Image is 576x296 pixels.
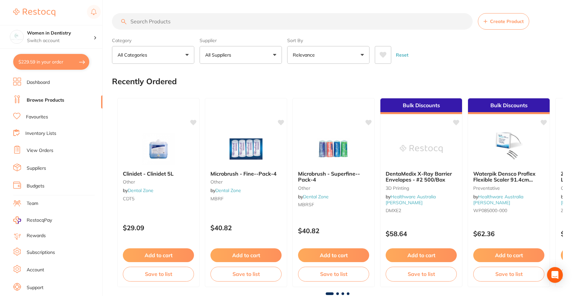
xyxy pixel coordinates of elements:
small: Preventative [473,185,544,191]
span: Create Product [490,19,524,24]
a: Dashboard [27,79,50,86]
button: Save to list [386,267,457,281]
button: All Categories [112,46,194,64]
a: RestocqPay [13,216,52,224]
div: Open Intercom Messenger [547,267,563,283]
small: MBRF [210,196,282,201]
img: Clinidet - Clinidet 5L [137,133,180,165]
p: $40.82 [298,227,369,234]
a: Suppliers [27,165,46,172]
div: Bulk Discounts [468,98,550,114]
p: Switch account [27,37,94,44]
p: All Categories [118,52,150,58]
a: Dental Zone [303,194,329,200]
small: 3D Printing [386,185,457,191]
img: Restocq Logo [13,9,55,16]
span: RestocqPay [27,217,52,224]
img: Microbrush - Fine--Pack-4 [225,133,267,165]
b: DentaMedix X-Ray Barrier Envelopes - #2 500/Box [386,171,457,183]
a: Support [27,284,43,291]
p: $29.09 [123,224,194,232]
button: Save to list [473,267,544,281]
a: Favourites [26,114,48,120]
button: Save to list [123,267,194,281]
img: Waterpik Densco Proflex Flexible Scaler 91.4cm (36in) [487,133,530,165]
p: Relevance [293,52,317,58]
b: Microbrush - Fine--Pack-4 [210,171,282,177]
a: Healthware Australia [PERSON_NAME] [473,194,523,206]
small: MBRSF [298,202,369,207]
a: Subscriptions [27,249,55,256]
button: Add to cart [298,248,369,262]
small: DMXE2 [386,208,457,213]
button: All Suppliers [200,46,282,64]
p: $58.64 [386,230,457,237]
button: Create Product [478,13,529,30]
span: by [473,194,523,206]
small: other [298,185,369,191]
a: Browse Products [27,97,64,104]
small: other [210,179,282,185]
a: Healthware Australia [PERSON_NAME] [386,194,436,206]
button: Add to cart [123,248,194,262]
a: Inventory Lists [25,130,56,137]
a: Account [27,267,44,273]
label: Sort By [287,37,370,43]
small: WP085000-000 [473,208,544,213]
button: Relevance [287,46,370,64]
span: by [123,187,153,193]
p: All Suppliers [205,52,234,58]
button: Save to list [210,267,282,281]
span: by [386,194,436,206]
button: $229.59 in your order [13,54,89,70]
div: Bulk Discounts [380,98,462,114]
img: Women in Dentistry [10,30,23,43]
button: Save to list [298,267,369,281]
label: Supplier [200,37,282,43]
small: CDT5 [123,196,194,201]
a: Team [27,200,38,207]
a: Budgets [27,183,44,189]
a: Dental Zone [128,187,153,193]
h4: Women in Dentistry [27,30,94,37]
b: Microbrush - Superfine--Pack-4 [298,171,369,183]
a: View Orders [27,147,53,154]
span: by [298,194,329,200]
input: Search Products [112,13,473,30]
button: Add to cart [473,248,544,262]
img: Microbrush - Superfine--Pack-4 [312,133,355,165]
button: Reset [394,46,410,64]
a: Rewards [27,233,46,239]
button: Add to cart [210,248,282,262]
img: DentaMedix X-Ray Barrier Envelopes - #2 500/Box [400,133,443,165]
span: by [210,187,241,193]
button: Add to cart [386,248,457,262]
a: Dental Zone [215,187,241,193]
img: RestocqPay [13,216,21,224]
h2: Recently Ordered [112,77,177,86]
small: other [123,179,194,185]
b: Clinidet - Clinidet 5L [123,171,194,177]
label: Category [112,37,194,43]
a: Restocq Logo [13,5,55,20]
p: $40.82 [210,224,282,232]
b: Waterpik Densco Proflex Flexible Scaler 91.4cm (36in) [473,171,544,183]
p: $62.36 [473,230,544,237]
